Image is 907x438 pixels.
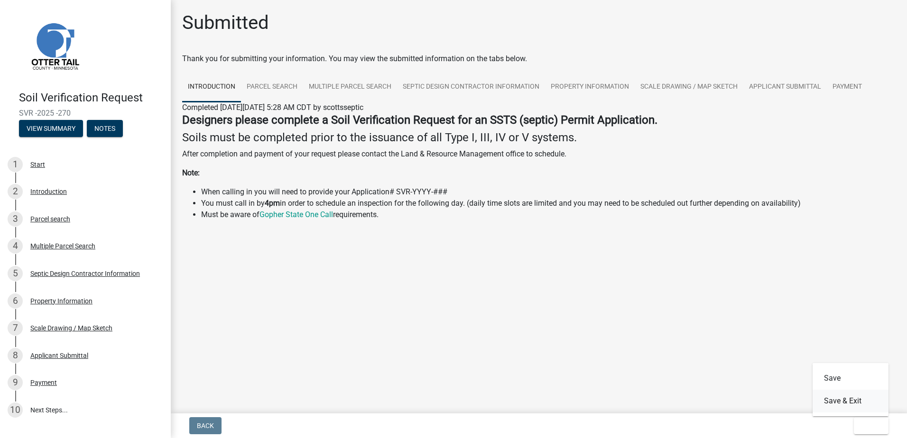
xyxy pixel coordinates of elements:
[8,238,23,254] div: 4
[30,298,93,304] div: Property Information
[19,91,163,105] h4: Soil Verification Request
[8,157,23,172] div: 1
[8,293,23,309] div: 6
[854,417,888,434] button: Exit
[8,184,23,199] div: 2
[8,211,23,227] div: 3
[397,72,545,102] a: Septic Design Contractor Information
[19,125,83,133] wm-modal-confirm: Summary
[813,367,888,390] button: Save
[30,216,70,222] div: Parcel search
[545,72,635,102] a: Property Information
[201,186,896,198] li: When calling in you will need to provide your Application# SVR-YYYY-###
[30,243,95,249] div: Multiple Parcel Search
[182,53,896,64] div: Thank you for submitting your information. You may view the submitted information on the tabs below.
[813,390,888,412] button: Save & Exit
[8,375,23,390] div: 9
[30,270,140,277] div: Septic Design Contractor Information
[30,352,88,359] div: Applicant Submittal
[182,11,269,34] h1: Submitted
[182,131,896,145] h4: Soils must be completed prior to the issuance of all Type I, III, IV or V systems.
[8,266,23,281] div: 5
[30,161,45,168] div: Start
[201,198,896,209] li: You must call in by in order to schedule an inspection for the following day. (daily time slots a...
[182,113,657,127] strong: Designers please complete a Soil Verification Request for an SSTS (septic) Permit Application.
[8,402,23,418] div: 10
[87,120,123,137] button: Notes
[265,199,280,208] strong: 4pm
[259,210,333,219] a: Gopher State One Call
[30,379,57,386] div: Payment
[19,120,83,137] button: View Summary
[303,72,397,102] a: Multiple Parcel Search
[201,209,896,220] li: Must be aware of requirements.
[8,320,23,336] div: 7
[743,72,827,102] a: Applicant Submittal
[87,125,123,133] wm-modal-confirm: Notes
[635,72,743,102] a: Scale Drawing / Map Sketch
[197,422,214,429] span: Back
[182,103,363,112] span: Completed [DATE][DATE] 5:28 AM CDT by scottsseptic
[19,109,152,118] span: SVR -2025 -270
[189,417,222,434] button: Back
[827,72,868,102] a: Payment
[30,188,67,195] div: Introduction
[182,168,200,177] strong: Note:
[861,422,875,429] span: Exit
[30,325,112,331] div: Scale Drawing / Map Sketch
[813,363,888,416] div: Exit
[182,72,241,102] a: Introduction
[182,148,896,160] p: After completion and payment of your request please contact the Land & Resource Management office...
[241,72,303,102] a: Parcel search
[19,10,90,81] img: Otter Tail County, Minnesota
[8,348,23,363] div: 8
